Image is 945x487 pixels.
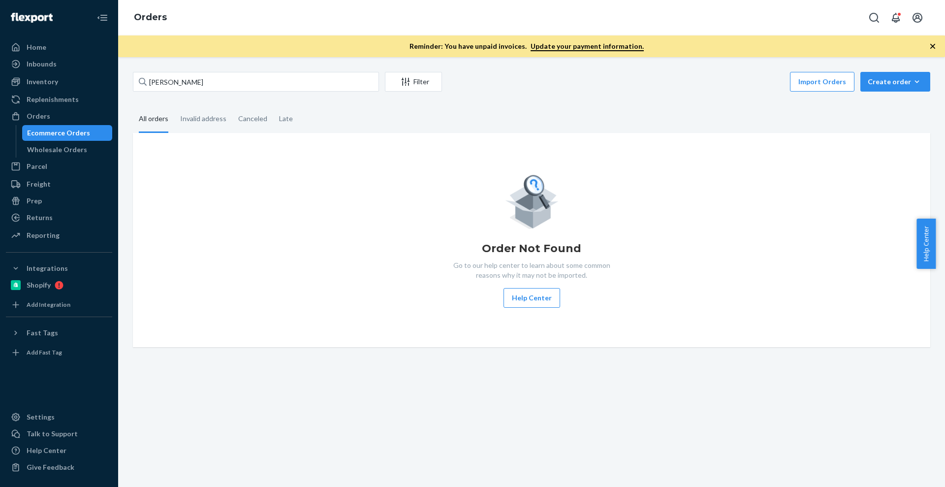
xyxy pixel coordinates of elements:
[6,426,112,442] button: Talk to Support
[27,95,79,104] div: Replenishments
[864,8,884,28] button: Open Search Box
[27,111,50,121] div: Orders
[482,241,581,257] h1: Order Not Found
[139,106,168,133] div: All orders
[882,457,935,482] iframe: Opens a widget where you can chat to one of our agents
[27,230,60,240] div: Reporting
[531,42,644,51] a: Update your payment information.
[6,260,112,276] button: Integrations
[916,219,936,269] button: Help Center
[27,196,42,206] div: Prep
[6,325,112,341] button: Fast Tags
[180,106,226,131] div: Invalid address
[27,128,90,138] div: Ecommerce Orders
[11,13,53,23] img: Flexport logo
[22,125,113,141] a: Ecommerce Orders
[6,277,112,293] a: Shopify
[133,72,379,92] input: Search orders
[385,72,442,92] button: Filter
[868,77,923,87] div: Create order
[27,77,58,87] div: Inventory
[6,56,112,72] a: Inbounds
[504,288,560,308] button: Help Center
[385,77,441,87] div: Filter
[6,345,112,360] a: Add Fast Tag
[27,59,57,69] div: Inbounds
[409,41,644,51] p: Reminder: You have unpaid invoices.
[27,462,74,472] div: Give Feedback
[886,8,906,28] button: Open notifications
[6,159,112,174] a: Parcel
[445,260,618,280] p: Go to our help center to learn about some common reasons why it may not be imported.
[238,106,267,131] div: Canceled
[22,142,113,158] a: Wholesale Orders
[6,210,112,226] a: Returns
[27,213,53,223] div: Returns
[860,72,930,92] button: Create order
[6,108,112,124] a: Orders
[790,72,854,92] button: Import Orders
[27,328,58,338] div: Fast Tags
[27,162,47,171] div: Parcel
[6,92,112,107] a: Replenishments
[6,193,112,209] a: Prep
[27,412,55,422] div: Settings
[908,8,927,28] button: Open account menu
[27,446,66,455] div: Help Center
[27,429,78,439] div: Talk to Support
[6,443,112,458] a: Help Center
[27,179,51,189] div: Freight
[279,106,293,131] div: Late
[27,42,46,52] div: Home
[6,39,112,55] a: Home
[93,8,112,28] button: Close Navigation
[6,176,112,192] a: Freight
[6,74,112,90] a: Inventory
[27,145,87,155] div: Wholesale Orders
[126,3,175,32] ol: breadcrumbs
[27,348,62,357] div: Add Fast Tag
[27,280,51,290] div: Shopify
[6,409,112,425] a: Settings
[6,459,112,475] button: Give Feedback
[505,172,559,229] img: Empty list
[27,300,70,309] div: Add Integration
[6,227,112,243] a: Reporting
[27,263,68,273] div: Integrations
[134,12,167,23] a: Orders
[6,297,112,313] a: Add Integration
